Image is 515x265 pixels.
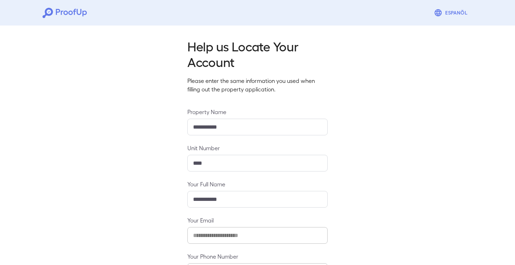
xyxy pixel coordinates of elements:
p: Please enter the same information you used when filling out the property application. [187,77,328,94]
label: Property Name [187,108,328,116]
h2: Help us Locate Your Account [187,38,328,69]
button: Espanõl [431,6,472,20]
label: Your Full Name [187,180,328,188]
label: Unit Number [187,144,328,152]
label: Your Phone Number [187,252,328,260]
label: Your Email [187,216,328,224]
